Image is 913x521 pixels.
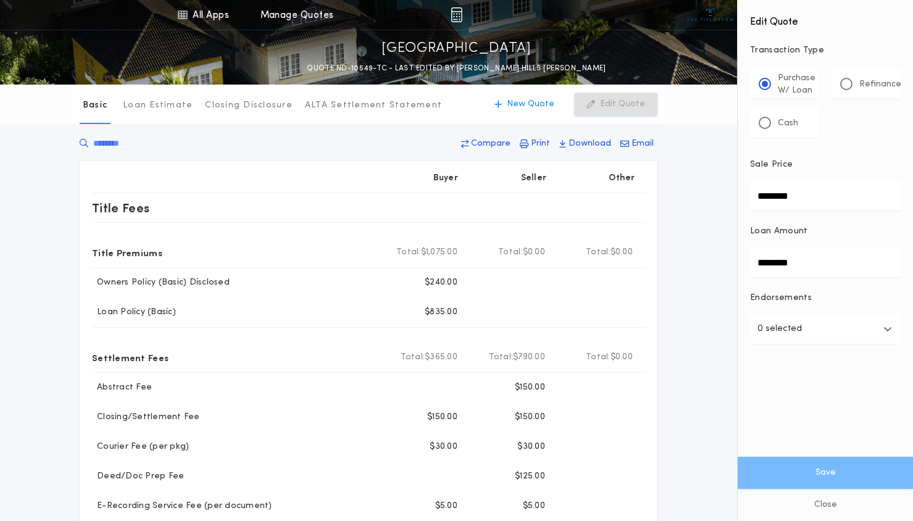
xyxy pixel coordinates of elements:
p: Title Premiums [92,243,162,262]
p: $835.00 [425,306,457,319]
span: $0.00 [523,246,545,259]
img: img [451,7,462,22]
p: Settlement Fees [92,348,169,367]
p: $5.00 [523,500,545,512]
p: Purchase W/ Loan [778,72,815,97]
button: Download [556,133,615,155]
span: $0.00 [611,351,633,364]
p: $150.00 [515,381,545,394]
button: Save [738,457,913,489]
p: Refinance [859,78,901,91]
b: Total: [401,351,425,364]
p: Edit Quote [600,98,645,110]
button: Close [738,489,913,521]
p: Basic [83,99,107,112]
p: Loan Policy (Basic) [92,306,176,319]
span: $790.00 [513,351,545,364]
p: Courier Fee (per pkg) [92,441,189,453]
p: Abstract Fee [92,381,152,394]
p: Closing/Settlement Fee [92,411,200,423]
p: Cash [778,117,798,130]
p: $125.00 [515,470,545,483]
button: Email [617,133,657,155]
p: Deed/Doc Prep Fee [92,470,184,483]
b: Total: [586,351,611,364]
p: Seller [521,172,547,185]
p: Compare [471,138,511,150]
p: Endorsements [750,292,901,304]
p: QUOTE ND-10549-TC - LAST EDITED BY [PERSON_NAME] HILLS [PERSON_NAME] [307,62,606,75]
p: $150.00 [427,411,457,423]
p: Download [569,138,611,150]
p: New Quote [507,98,554,110]
p: E-Recording Service Fee (per document) [92,500,272,512]
img: vs-icon [687,9,733,21]
p: $150.00 [515,411,545,423]
p: Loan Amount [750,225,808,238]
b: Total: [489,351,514,364]
b: Total: [396,246,421,259]
p: Print [531,138,550,150]
p: Loan Estimate [123,99,193,112]
p: Closing Disclosure [205,99,293,112]
button: Edit Quote [574,93,657,116]
span: $1,075.00 [421,246,457,259]
p: Other [609,172,635,185]
span: $0.00 [611,246,633,259]
button: Compare [457,133,514,155]
button: Print [516,133,554,155]
p: $5.00 [435,500,457,512]
b: Total: [498,246,523,259]
p: $30.00 [517,441,545,453]
h4: Edit Quote [750,7,901,30]
p: 0 selected [757,322,802,336]
button: New Quote [482,93,567,116]
p: Transaction Type [750,44,901,57]
p: ALTA Settlement Statement [305,99,442,112]
b: Total: [586,246,611,259]
p: $240.00 [425,277,457,289]
input: Loan Amount [750,248,901,277]
span: $365.00 [425,351,457,364]
p: Sale Price [750,159,793,171]
button: 0 selected [750,314,901,344]
p: [GEOGRAPHIC_DATA] [381,39,532,59]
p: Buyer [433,172,458,185]
p: Title Fees [92,198,150,218]
p: Owners Policy (Basic) Disclosed [92,277,230,289]
p: $30.00 [430,441,457,453]
input: Sale Price [750,181,901,210]
p: Email [632,138,654,150]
